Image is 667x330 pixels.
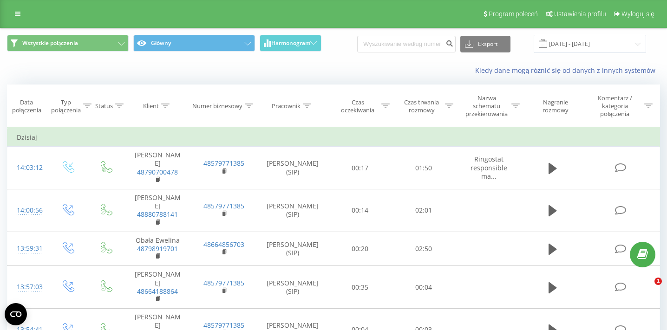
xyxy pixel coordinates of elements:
td: [PERSON_NAME] (SIP) [257,147,328,189]
a: 48798919701 [137,244,178,253]
button: Eksport [460,36,510,52]
span: Program poleceń [489,10,538,18]
input: Wyszukiwanie według numeru [357,36,456,52]
div: Czas trwania rozmowy [400,98,443,114]
span: Ringostat responsible ma... [471,155,507,180]
div: Pracownik [272,102,301,110]
div: Klient [143,102,159,110]
div: 14:00:56 [17,201,39,220]
div: Czas oczekiwania [337,98,379,114]
span: Ustawienia profilu [554,10,606,18]
div: Status [95,102,113,110]
button: Harmonogram [260,35,321,52]
span: Wszystkie połączenia [22,39,78,47]
div: Typ połączenia [51,98,80,114]
div: 14:03:12 [17,159,39,177]
a: 48579771385 [203,159,244,168]
td: [PERSON_NAME] (SIP) [257,189,328,232]
a: 48664856703 [203,240,244,249]
div: Numer biznesowy [192,102,242,110]
td: [PERSON_NAME] (SIP) [257,232,328,266]
iframe: Intercom live chat [635,278,658,300]
td: [PERSON_NAME] [124,189,191,232]
a: 48664188864 [137,287,178,296]
div: Data połączenia [7,98,46,114]
a: Kiedy dane mogą różnić się od danych z innych systemów [475,66,660,75]
td: 00:14 [328,189,392,232]
td: 00:04 [392,266,456,309]
div: Nazwa schematu przekierowania [464,94,509,118]
td: [PERSON_NAME] (SIP) [257,266,328,309]
a: 48880788141 [137,210,178,219]
td: 00:17 [328,147,392,189]
div: Nagranie rozmowy [530,98,581,114]
div: 13:59:31 [17,239,39,258]
a: 48579771385 [203,278,244,287]
div: Komentarz / kategoria połączenia [588,94,642,118]
div: 13:57:03 [17,278,39,296]
td: Obała Ewelina [124,232,191,266]
button: Główny [133,35,255,52]
td: [PERSON_NAME] [124,147,191,189]
td: 00:20 [328,232,392,266]
a: 48579771385 [203,321,244,330]
td: 02:01 [392,189,456,232]
button: Wszystkie połączenia [7,35,129,52]
td: Dzisiaj [7,128,660,147]
td: 01:50 [392,147,456,189]
span: 1 [654,278,662,285]
td: 02:50 [392,232,456,266]
a: 48579771385 [203,201,244,210]
td: 00:35 [328,266,392,309]
button: Open CMP widget [5,303,27,325]
td: [PERSON_NAME] [124,266,191,309]
span: Harmonogram [271,40,310,46]
a: 48790700478 [137,168,178,176]
span: Wyloguj się [621,10,654,18]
